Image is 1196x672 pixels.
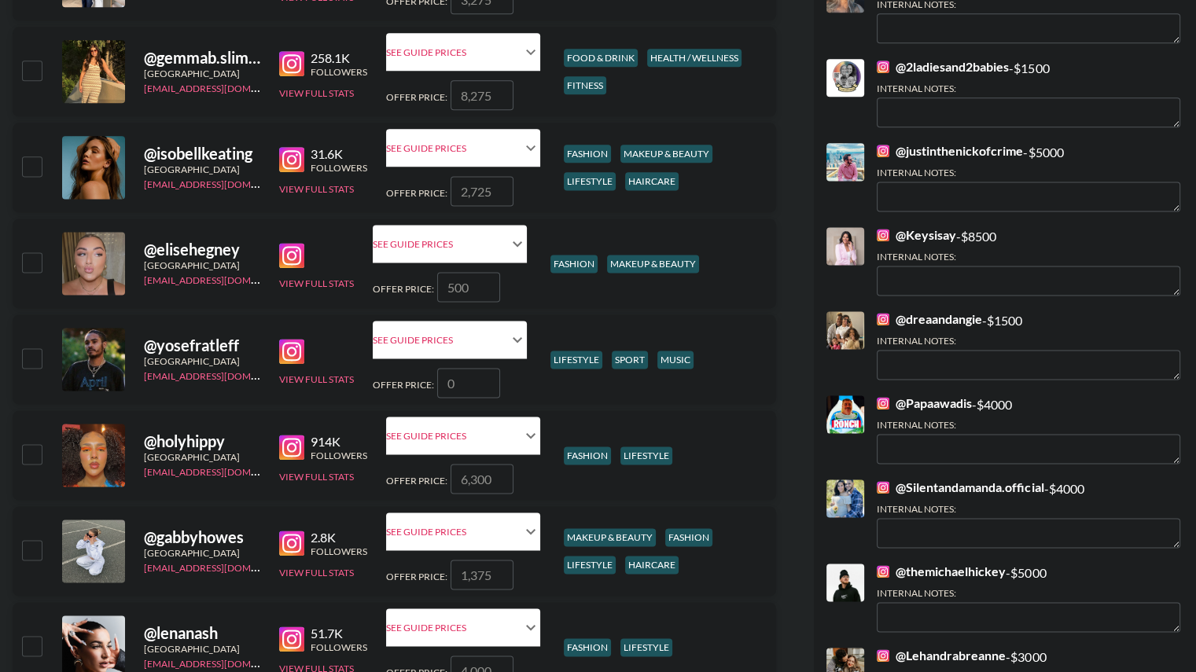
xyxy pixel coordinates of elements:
img: Instagram [877,649,889,662]
a: @justinthenickofcrime [877,143,1023,159]
div: Followers [311,66,367,78]
div: - $ 4000 [877,395,1180,464]
div: Internal Notes: [877,83,1180,94]
img: Instagram [279,531,304,556]
span: Offer Price: [386,475,447,487]
a: @Papaawadis [877,395,972,411]
input: 8,275 [451,80,513,110]
div: - $ 4000 [877,479,1180,548]
span: Offer Price: [386,91,447,103]
div: Internal Notes: [877,251,1180,263]
div: Internal Notes: [877,419,1180,431]
div: See Guide Prices [373,238,508,250]
a: @Keysisay [877,227,956,243]
div: food & drink [564,49,638,67]
div: See Guide Prices [386,512,540,550]
div: music [657,351,694,369]
a: [EMAIL_ADDRESS][DOMAIN_NAME] [144,79,302,94]
a: [EMAIL_ADDRESS][DOMAIN_NAME] [144,463,302,478]
img: Instagram [279,243,304,268]
div: See Guide Prices [373,225,527,263]
div: haircare [625,556,679,574]
span: Offer Price: [386,187,447,199]
div: Followers [311,545,367,557]
div: fashion [564,145,611,163]
div: Internal Notes: [877,335,1180,347]
button: View Full Stats [279,87,354,99]
div: See Guide Prices [386,608,540,646]
span: Offer Price: [386,571,447,582]
img: Instagram [877,481,889,494]
img: Instagram [279,339,304,364]
div: Followers [311,162,367,174]
div: See Guide Prices [373,321,527,358]
a: [EMAIL_ADDRESS][DOMAIN_NAME] [144,367,302,382]
div: health / wellness [647,49,742,67]
div: @ isobellkeating [144,144,260,163]
a: @dreaandangie [877,311,982,327]
a: @Silentandamanda.official [877,479,1043,495]
div: lifestyle [564,556,616,574]
a: [EMAIL_ADDRESS][DOMAIN_NAME] [144,655,302,670]
div: [GEOGRAPHIC_DATA] [144,643,260,655]
div: [GEOGRAPHIC_DATA] [144,259,260,271]
div: Followers [311,450,367,461]
button: View Full Stats [279,183,354,195]
div: 31.6K [311,146,367,162]
div: See Guide Prices [386,46,521,58]
button: View Full Stats [279,373,354,385]
div: Internal Notes: [877,167,1180,178]
div: See Guide Prices [386,430,521,442]
button: View Full Stats [279,567,354,578]
img: Instagram [279,626,304,652]
div: - $ 5000 [877,564,1180,632]
div: Internal Notes: [877,503,1180,515]
div: See Guide Prices [386,142,521,154]
img: Instagram [279,435,304,460]
input: 1,375 [451,560,513,589]
div: [GEOGRAPHIC_DATA] [144,68,260,79]
div: @ gemmab.slimming [144,48,260,68]
div: @ elisehegney [144,240,260,259]
img: Instagram [877,313,889,325]
div: fitness [564,76,606,94]
div: haircare [625,172,679,190]
div: fashion [550,255,598,273]
div: lifestyle [550,351,602,369]
a: [EMAIL_ADDRESS][DOMAIN_NAME] [144,271,302,286]
a: [EMAIL_ADDRESS][DOMAIN_NAME] [144,175,302,190]
div: See Guide Prices [386,622,521,633]
div: makeup & beauty [564,528,656,546]
input: 2,725 [451,176,513,206]
input: 0 [437,368,500,398]
div: makeup & beauty [607,255,699,273]
div: @ yosefratleff [144,336,260,355]
div: 51.7K [311,626,367,641]
div: - $ 1500 [877,311,1180,380]
img: Instagram [877,61,889,73]
div: See Guide Prices [386,33,540,71]
img: Instagram [877,145,889,157]
div: Internal Notes: [877,587,1180,599]
input: 6,300 [451,464,513,494]
div: Followers [311,641,367,653]
div: See Guide Prices [386,417,540,454]
div: lifestyle [564,172,616,190]
img: Instagram [877,565,889,578]
a: @themichaelhickey [877,564,1006,579]
input: 500 [437,272,500,302]
button: View Full Stats [279,471,354,483]
img: Instagram [279,147,304,172]
div: fashion [564,446,611,465]
a: @2ladiesand2babies [877,59,1009,75]
div: See Guide Prices [386,526,521,538]
div: - $ 1500 [877,59,1180,127]
div: See Guide Prices [386,129,540,167]
img: Instagram [877,229,889,241]
div: [GEOGRAPHIC_DATA] [144,355,260,367]
button: View Full Stats [279,277,354,289]
div: lifestyle [620,638,672,656]
div: makeup & beauty [620,145,712,163]
div: See Guide Prices [373,334,508,346]
div: [GEOGRAPHIC_DATA] [144,451,260,463]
